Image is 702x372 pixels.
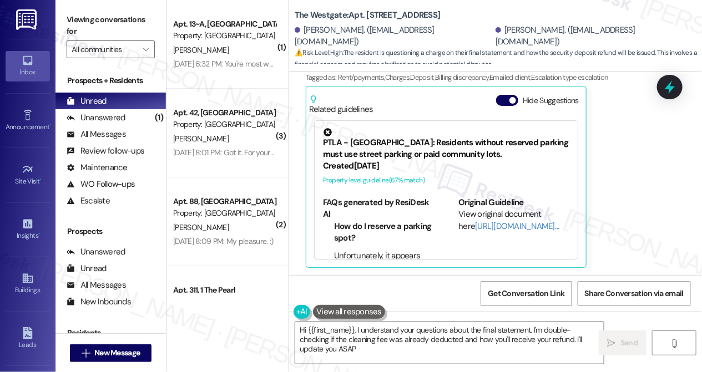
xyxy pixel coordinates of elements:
span: Share Conversation via email [585,288,684,299]
div: Property: [GEOGRAPHIC_DATA] [173,207,276,219]
a: Buildings [6,269,50,299]
div: Unread [67,95,107,107]
b: FAQs generated by ResiDesk AI [323,197,430,220]
div: View original document here [458,208,569,232]
div: PTLA - [GEOGRAPHIC_DATA]: Residents without reserved parking must use street parking or paid comm... [323,128,569,161]
div: Related guidelines [309,95,373,115]
div: [DATE] 6:32 PM: You're most welcome. Feel free to contact us if anything pops up. [173,59,433,69]
div: Prospects [55,226,166,237]
i:  [670,339,678,348]
div: WO Follow-ups [67,179,135,190]
a: Insights • [6,215,50,244]
span: [PERSON_NAME] [173,134,229,144]
span: New Message [94,347,140,359]
a: [URL][DOMAIN_NAME]… [475,221,559,232]
div: Maintenance [67,162,128,174]
div: Apt. 88, [GEOGRAPHIC_DATA] [173,196,276,207]
i:  [608,339,616,348]
div: Unanswered [67,246,125,258]
span: • [49,121,51,129]
button: New Message [70,344,152,362]
span: Charges , [385,73,411,82]
div: Property: [GEOGRAPHIC_DATA] [173,30,276,42]
div: Apt. 42, [GEOGRAPHIC_DATA] [173,107,276,119]
strong: ⚠️ Risk Level: High [295,48,342,57]
div: [PERSON_NAME]. ([EMAIL_ADDRESS][DOMAIN_NAME]) [295,24,493,48]
div: Apt. 311, 1 The Pearl [173,284,276,296]
span: Deposit , [411,73,436,82]
div: [PERSON_NAME]. ([EMAIL_ADDRESS][DOMAIN_NAME]) [496,24,694,48]
a: Site Visit • [6,160,50,190]
button: Share Conversation via email [578,281,691,306]
span: Emailed client , [489,73,531,82]
b: Original Guideline [458,197,524,208]
div: Apt. 13~A, [GEOGRAPHIC_DATA] (new) [173,18,276,30]
input: All communities [72,40,137,58]
div: Created [DATE] [323,160,569,172]
li: How do I reserve a parking spot? [334,221,434,244]
div: All Messages [67,279,126,291]
button: Get Conversation Link [481,281,572,306]
label: Viewing conversations for [67,11,155,40]
textarea: Hi {{first_name}}, I understand your questions about the final statement. I'm double-checking if ... [295,322,604,364]
div: All Messages [67,129,126,140]
i:  [82,349,90,358]
span: • [40,176,42,184]
div: Unanswered [67,112,125,124]
div: Property level guideline ( 67 % match) [323,175,569,186]
button: Send [599,330,647,355]
label: Hide Suggestions [523,95,579,106]
div: Tagged as: [306,69,661,85]
i:  [143,45,149,54]
div: Unread [67,263,107,274]
b: The Westgate: Apt. [STREET_ADDRESS] [295,9,441,21]
span: Billing discrepancy , [435,73,489,82]
span: Send [620,337,638,349]
span: [PERSON_NAME] [173,45,229,55]
span: Escalation type escalation [532,73,608,82]
a: Inbox [6,51,50,81]
div: New Inbounds [67,296,131,308]
div: Property: [GEOGRAPHIC_DATA] [173,119,276,130]
div: Prospects + Residents [55,75,166,86]
img: ResiDesk Logo [16,9,39,30]
span: : The resident is questioning a charge on their final statement and how the security deposit refu... [295,47,702,71]
span: • [38,230,40,238]
span: [PERSON_NAME] [173,222,229,232]
span: Get Conversation Link [488,288,564,299]
div: Review follow-ups [67,145,144,157]
span: Rent/payments , [338,73,385,82]
li: Unfortunately, it appears that all parking spots are currently reserved. We recommend exploring s... [334,250,434,322]
div: Residents [55,327,166,339]
div: (1) [152,109,166,126]
div: Escalate [67,195,110,207]
a: Leads [6,324,50,354]
div: [DATE] 8:09 PM: My pleasure. :) [173,236,273,246]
